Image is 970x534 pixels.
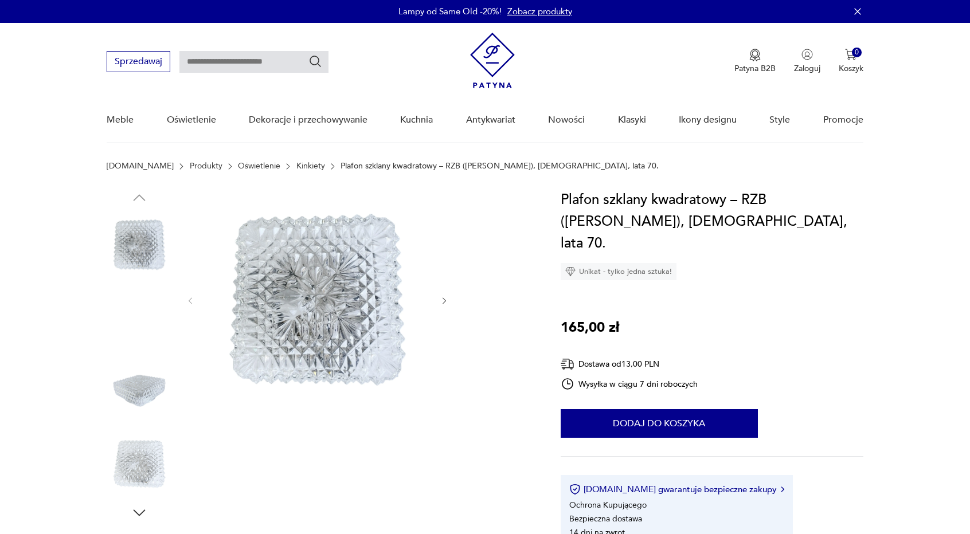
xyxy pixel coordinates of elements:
p: Koszyk [839,63,863,74]
img: Ikona diamentu [565,266,576,277]
button: Zaloguj [794,49,820,74]
button: Szukaj [308,54,322,68]
p: Zaloguj [794,63,820,74]
div: Wysyłka w ciągu 7 dni roboczych [561,377,698,391]
button: Dodaj do koszyka [561,409,758,438]
div: 0 [852,48,862,57]
p: Plafon szklany kwadratowy – RZB ([PERSON_NAME]), [DEMOGRAPHIC_DATA], lata 70. [341,162,659,171]
a: Kuchnia [400,98,433,142]
div: Unikat - tylko jedna sztuka! [561,263,676,280]
a: Nowości [548,98,585,142]
img: Ikonka użytkownika [801,49,813,60]
a: Antykwariat [466,98,515,142]
li: Bezpieczna dostawa [569,513,642,524]
a: Ikona medaluPatyna B2B [734,49,776,74]
div: Dostawa od 13,00 PLN [561,357,698,371]
img: Ikona certyfikatu [569,484,581,495]
a: Zobacz produkty [507,6,572,17]
li: Ochrona Kupującego [569,500,647,511]
button: Patyna B2B [734,49,776,74]
p: 165,00 zł [561,317,619,339]
img: Zdjęcie produktu Plafon szklany kwadratowy – RZB (Rudolf Zimmermann Bamberg), Niemcy, lata 70. [107,431,172,497]
img: Zdjęcie produktu Plafon szklany kwadratowy – RZB (Rudolf Zimmermann Bamberg), Niemcy, lata 70. [207,189,428,410]
img: Patyna - sklep z meblami i dekoracjami vintage [470,33,515,88]
a: Meble [107,98,134,142]
a: Style [769,98,790,142]
h1: Plafon szklany kwadratowy – RZB ([PERSON_NAME]), [DEMOGRAPHIC_DATA], lata 70. [561,189,863,254]
img: Ikona strzałki w prawo [781,486,784,492]
button: 0Koszyk [839,49,863,74]
p: Lampy od Same Old -20%! [398,6,502,17]
img: Zdjęcie produktu Plafon szklany kwadratowy – RZB (Rudolf Zimmermann Bamberg), Niemcy, lata 70. [107,358,172,423]
img: Ikona koszyka [845,49,856,60]
img: Ikona dostawy [561,357,574,371]
a: Produkty [190,162,222,171]
img: Zdjęcie produktu Plafon szklany kwadratowy – RZB (Rudolf Zimmermann Bamberg), Niemcy, lata 70. [107,212,172,277]
a: Oświetlenie [167,98,216,142]
a: Promocje [823,98,863,142]
a: Dekoracje i przechowywanie [249,98,367,142]
img: Zdjęcie produktu Plafon szklany kwadratowy – RZB (Rudolf Zimmermann Bamberg), Niemcy, lata 70. [107,285,172,351]
a: [DOMAIN_NAME] [107,162,174,171]
a: Oświetlenie [238,162,280,171]
a: Kinkiety [296,162,325,171]
a: Ikony designu [679,98,737,142]
a: Sprzedawaj [107,58,170,66]
img: Ikona medalu [749,49,761,61]
p: Patyna B2B [734,63,776,74]
button: Sprzedawaj [107,51,170,72]
button: [DOMAIN_NAME] gwarantuje bezpieczne zakupy [569,484,784,495]
a: Klasyki [618,98,646,142]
